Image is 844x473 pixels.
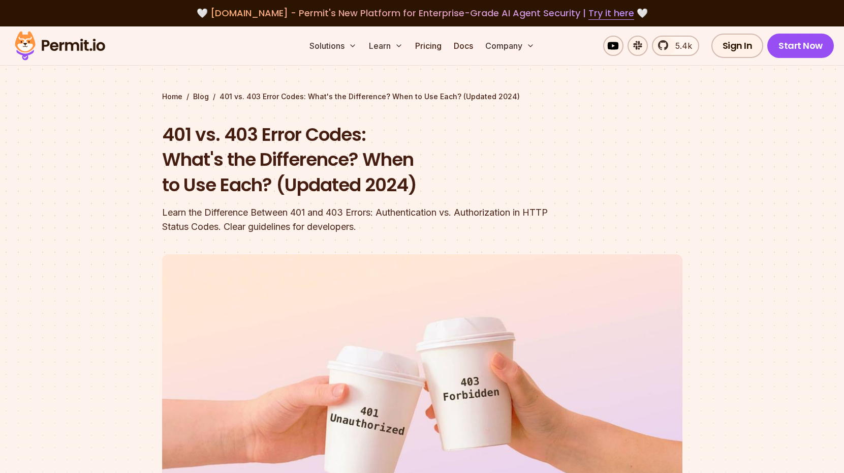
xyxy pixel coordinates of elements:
a: Home [162,92,182,102]
a: Docs [450,36,477,56]
a: Start Now [767,34,834,58]
button: Solutions [305,36,361,56]
a: 5.4k [652,36,699,56]
img: Permit logo [10,28,110,63]
a: Pricing [411,36,446,56]
div: 🤍 🤍 [24,6,820,20]
button: Company [481,36,539,56]
span: [DOMAIN_NAME] - Permit's New Platform for Enterprise-Grade AI Agent Security | [210,7,634,19]
a: Try it here [588,7,634,20]
a: Sign In [711,34,764,58]
div: / / [162,92,682,102]
h1: 401 vs. 403 Error Codes: What's the Difference? When to Use Each? (Updated 2024) [162,122,552,198]
span: 5.4k [669,40,692,52]
a: Blog [193,92,209,102]
div: Learn the Difference Between 401 and 403 Errors: Authentication vs. Authorization in HTTP Status ... [162,205,552,234]
button: Learn [365,36,407,56]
